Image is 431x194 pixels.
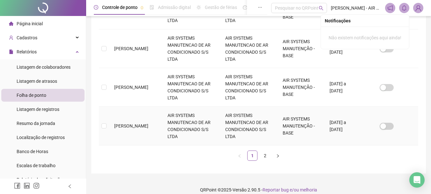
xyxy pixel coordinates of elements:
[325,17,405,24] div: Notificações
[387,5,393,11] span: notification
[17,65,71,70] span: Listagem de colaboradores
[140,6,144,10] span: pushpin
[233,187,247,192] span: Versão
[17,93,46,98] span: Folha de ponto
[331,4,381,12] span: [PERSON_NAME] - AIR SYSTEMS MANUTENÇÃO
[220,29,278,68] td: AIR SYSTEMS MANUTENCAO DE AR CONDICIONADO S/S LTDA
[278,68,324,107] td: AIR SYSTEMS MANUTENÇÃO - BASE
[150,5,154,10] span: file-done
[158,5,191,10] span: Admissão digital
[102,5,137,10] span: Controle de ponto
[17,49,37,54] span: Relatórios
[17,121,55,126] span: Resumo da jornada
[234,151,245,161] button: left
[205,5,237,10] span: Gestão de férias
[260,151,270,160] a: 2
[114,85,148,90] span: [PERSON_NAME]
[319,6,323,11] span: search
[263,187,317,192] span: Reportar bug e/ou melhoria
[220,107,278,145] td: AIR SYSTEMS MANUTENCAO DE AR CONDICIONADO S/S LTDA
[162,107,220,145] td: AIR SYSTEMS MANUTENCAO DE AR CONDICIONADO S/S LTDA
[9,35,13,40] span: user-add
[273,151,283,161] li: Próxima página
[33,182,40,189] span: instagram
[329,35,401,40] span: Não existem notificações aqui ainda!
[248,151,257,160] a: 1
[68,184,72,189] span: left
[278,107,324,145] td: AIR SYSTEMS MANUTENÇÃO - BASE
[17,35,37,40] span: Cadastros
[409,172,425,188] div: Open Intercom Messenger
[9,21,13,26] span: home
[324,68,355,107] td: [DATE] a [DATE]
[273,151,283,161] button: right
[114,46,148,51] span: [PERSON_NAME]
[17,107,59,112] span: Listagem de registros
[114,123,148,128] span: [PERSON_NAME]
[197,5,201,10] span: sun
[258,5,262,10] span: ellipsis
[260,151,270,161] li: 2
[401,5,407,11] span: bell
[278,29,324,68] td: AIR SYSTEMS MANUTENÇÃO - BASE
[94,5,98,10] span: clock-circle
[17,163,56,168] span: Escalas de trabalho
[17,21,43,26] span: Página inicial
[9,50,13,54] span: file
[162,29,220,68] td: AIR SYSTEMS MANUTENCAO DE AR CONDICIONADO S/S LTDA
[17,79,57,84] span: Listagem de atrasos
[17,135,65,140] span: Localização de registros
[413,3,423,13] img: 83076
[238,154,242,158] span: left
[324,107,355,145] td: [DATE] a [DATE]
[24,182,30,189] span: linkedin
[234,151,245,161] li: Página anterior
[247,151,257,161] li: 1
[14,182,20,189] span: facebook
[243,5,247,10] span: dashboard
[220,68,278,107] td: AIR SYSTEMS MANUTENCAO DE AR CONDICIONADO S/S LTDA
[162,68,220,107] td: AIR SYSTEMS MANUTENCAO DE AR CONDICIONADO S/S LTDA
[17,149,48,154] span: Banco de Horas
[276,154,280,158] span: right
[17,177,64,182] span: Relatório de solicitações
